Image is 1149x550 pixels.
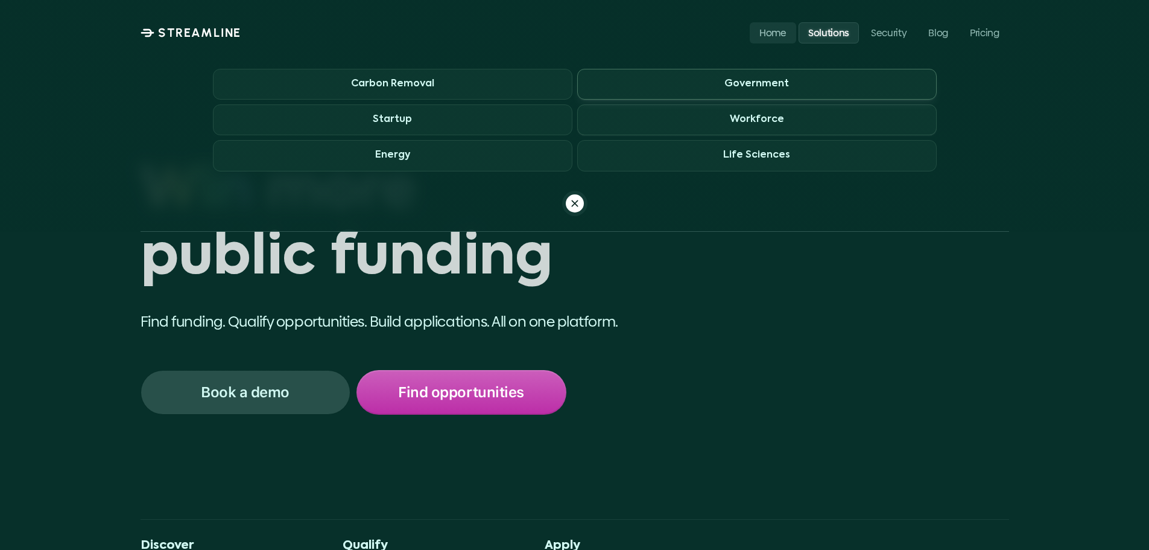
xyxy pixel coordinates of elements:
[928,27,948,38] p: Blog
[577,104,937,135] a: Workforce
[759,27,787,38] p: Home
[141,312,692,332] p: Find funding. Qualify opportunities. Build applications. All on one platform.
[356,370,566,415] a: Find opportunities
[398,385,524,400] p: Find opportunities
[373,114,412,126] h3: Startup
[577,140,937,171] a: Life Sciences
[960,22,1009,43] a: Pricing
[919,22,958,43] a: Blog
[141,25,241,40] a: STREAMLINE
[213,104,572,135] a: Startup
[577,69,937,100] a: Government
[723,150,790,161] h3: Life Sciences
[750,22,796,43] a: Home
[861,22,916,43] a: Security
[158,25,241,40] p: STREAMLINE
[213,69,572,100] a: Carbon Removal
[213,140,572,171] a: Energy
[970,27,999,38] p: Pricing
[141,370,350,415] a: Book a demo
[808,27,849,38] p: Solutions
[351,78,434,90] h3: Carbon Removal
[375,150,410,161] h3: Energy
[730,114,784,126] h3: Workforce
[871,27,907,38] p: Security
[724,78,789,90] h3: Government
[201,385,290,400] p: Book a demo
